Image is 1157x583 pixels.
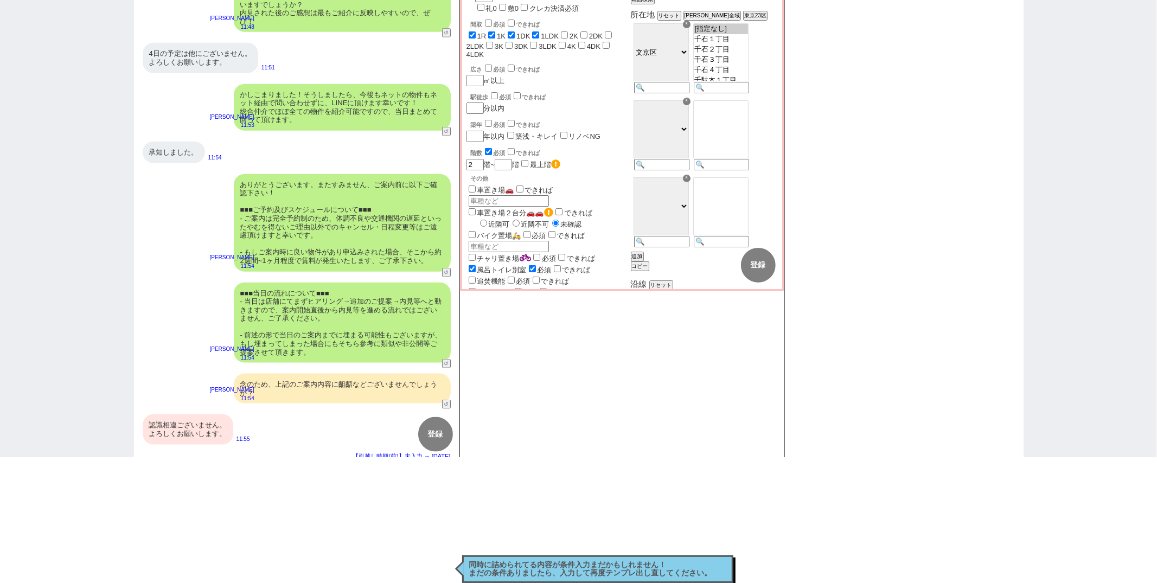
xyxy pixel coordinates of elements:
button: [PERSON_NAME]全域 [683,11,741,21]
button: ↺ [442,28,451,37]
div: 広さ [471,63,629,74]
label: チャリ置き場 [466,254,532,262]
option: 千石３丁目 [694,55,748,65]
input: バイク置場🛵 [469,231,476,238]
input: 🔍 [694,159,749,170]
label: 追焚機能 [466,277,506,285]
div: 年以内 [466,118,629,142]
option: 千石４丁目 [694,65,748,75]
input: 追焚機能 [469,277,476,284]
p: 11:54 [210,262,254,271]
label: できれば [546,232,585,240]
span: 必須 [494,121,506,128]
span: 【引越し時期(前)】未入力 → [DATE] [353,453,450,459]
option: [指定なし] [694,24,748,34]
span: 必須 [494,21,506,28]
label: 浴室乾燥機 [466,289,513,297]
input: 車置き場２台分🚗🚗 [469,208,476,215]
p: 11:54 [208,153,222,162]
p: [PERSON_NAME] [210,14,254,23]
label: リノベNG [569,132,601,140]
option: 千石２丁目 [694,44,748,55]
label: できれば [506,121,540,128]
label: できれば [538,289,577,297]
button: リセット [649,280,673,290]
input: できれば [558,254,565,261]
div: ☓ [683,175,691,182]
label: 3DK [514,42,528,50]
label: できれば [506,150,540,156]
label: できれば [552,266,591,274]
span: 沿線 [631,279,647,289]
label: 1K [497,32,506,40]
label: 礼0 [486,4,497,12]
div: ありがとうございます。またすみません、ご案内前に以下ご確認下さい！ ■■■ご予約及びスケジュールについて■■■ - ご案内は完全予約制のため、体調不良や交通機関の遅延といったやむを得ないご理由以... [234,174,451,272]
div: 認識相違ございません。 よろしくお願いします。 [143,414,233,444]
button: ↺ [442,400,451,409]
label: 1R [477,32,487,40]
p: 11:51 [261,63,275,72]
input: 車種など [469,241,549,252]
label: 最上階 [530,161,560,169]
label: 4LDK [466,50,484,59]
label: 風呂トイレ別室 [466,266,527,274]
input: できれば [508,120,515,127]
label: 未確認 [549,220,582,228]
button: ↺ [442,268,451,277]
span: 必須 [523,289,538,297]
label: 近隣不可 [510,220,549,228]
label: 1LDK [541,32,559,40]
label: できれば [514,186,553,194]
div: 階~ 階 [466,158,629,170]
label: 2DK [589,32,603,40]
input: できれば [554,265,561,272]
label: 4K [567,42,576,50]
p: 11:48 [210,23,254,31]
span: 必須 [538,266,552,274]
input: 浴室乾燥機 [469,288,476,295]
div: 築年 [471,118,629,129]
p: [PERSON_NAME] [210,386,254,394]
label: できれば [506,66,540,73]
input: 🔍 [694,236,749,247]
input: できれば [533,277,540,284]
label: 1DK [516,32,530,40]
label: 2K [570,32,578,40]
span: 所在地 [631,10,655,19]
input: できれば [514,92,521,99]
label: 4DK [587,42,600,50]
button: リセット [657,11,681,21]
p: [PERSON_NAME] [210,345,254,354]
input: 🔍 [634,236,689,247]
button: 登録 [741,248,776,283]
input: 近隣可 [480,220,487,227]
input: チャリ置き場 [469,254,476,261]
div: ■■■当日の流れについて■■■ - 当日は店舗にてまずヒアリング→追加のご提案→内見等へと動きますので、案内開始直後から内見等を進める流れではございません、ご了承ください。 - 前述の形で当日の... [234,283,451,363]
input: 未確認 [552,220,559,227]
label: 車置き場🚗 [466,186,514,194]
input: 🔍 [694,82,749,93]
div: 承知しました。 [143,142,205,163]
div: 間取 [471,18,629,29]
input: 車種など [469,195,549,207]
input: 🔍 [634,82,689,93]
input: 近隣不可 [513,220,520,227]
input: できれば [555,208,562,215]
div: かしこまりました！そうしましたら、今後もネットの物件もネット経由で問い合わせずに、LINEに頂けます幸いです！ 総合仲介でほぼ全ての物件を紹介可能ですので、当日まとめて回って頂けます。 [234,84,451,131]
input: できれば [508,148,515,155]
button: ↺ [442,359,451,368]
p: 11:54 [210,394,254,403]
button: 東京23区 [743,11,768,21]
p: 11:54 [210,354,254,362]
div: 駅徒歩 [471,91,629,101]
label: できれば [553,209,592,217]
input: できれば [508,20,515,27]
option: 千石１丁目 [694,34,748,44]
label: 2LDK [466,42,484,50]
div: 階数 [471,146,629,157]
p: [PERSON_NAME] [210,253,254,262]
input: 風呂トイレ別室 [469,265,476,272]
button: コピー [631,261,649,271]
p: その他 [471,175,629,183]
label: 3K [495,42,503,50]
